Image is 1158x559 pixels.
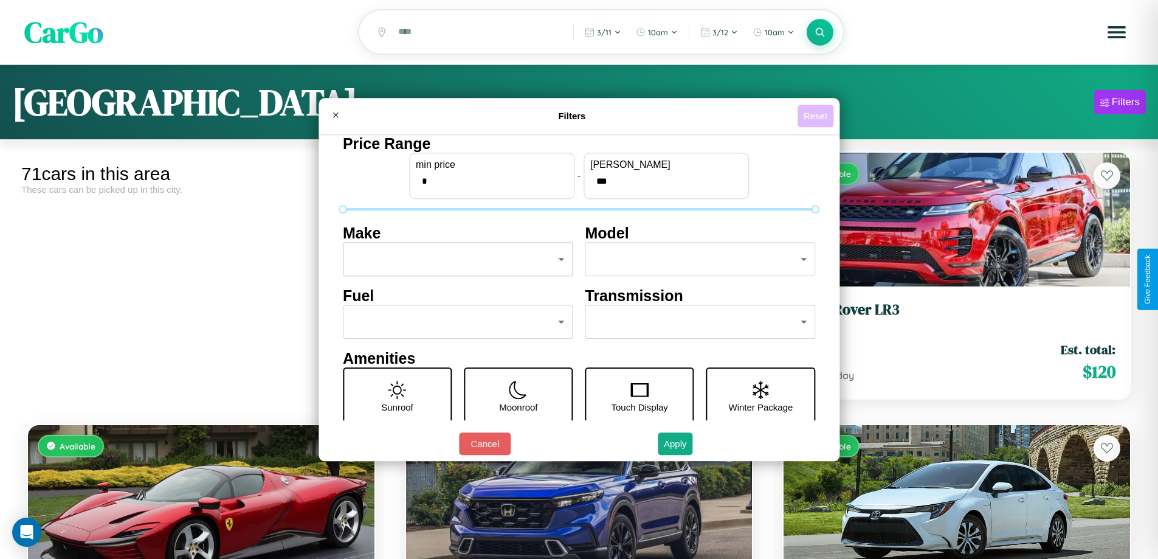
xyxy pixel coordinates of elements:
p: Touch Display [611,399,667,415]
span: 3 / 12 [712,27,728,37]
button: Cancel [459,432,511,455]
button: 3/12 [694,23,744,42]
h4: Price Range [343,135,815,153]
button: Open menu [1100,15,1134,49]
div: Give Feedback [1143,255,1152,304]
div: Filters [1112,96,1140,108]
span: 3 / 11 [597,27,612,37]
span: 10am [648,27,668,37]
span: Est. total: [1061,341,1115,358]
label: [PERSON_NAME] [590,159,742,170]
span: CarGo [24,12,103,52]
button: 10am [630,23,684,42]
span: Available [60,441,95,451]
button: 10am [746,23,801,42]
label: min price [416,159,568,170]
h4: Model [585,224,816,242]
h4: Filters [346,111,798,121]
p: - [577,167,581,184]
div: 71 cars in this area [21,164,381,184]
button: Reset [798,105,833,127]
p: Moonroof [499,399,537,415]
span: $ 120 [1083,359,1115,384]
h3: Land Rover LR3 [798,301,1115,319]
div: These cars can be picked up in this city. [21,184,381,195]
h4: Transmission [585,287,816,305]
a: Land Rover LR32022 [798,301,1115,331]
button: Apply [658,432,693,455]
h4: Fuel [343,287,573,305]
button: Filters [1094,90,1146,114]
span: / day [829,369,854,381]
p: Winter Package [729,399,793,415]
h4: Amenities [343,350,815,367]
p: Sunroof [381,399,413,415]
div: Open Intercom Messenger [12,518,41,547]
h4: Make [343,224,573,242]
span: 10am [765,27,785,37]
button: 3/11 [579,23,627,42]
h1: [GEOGRAPHIC_DATA] [12,77,357,127]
